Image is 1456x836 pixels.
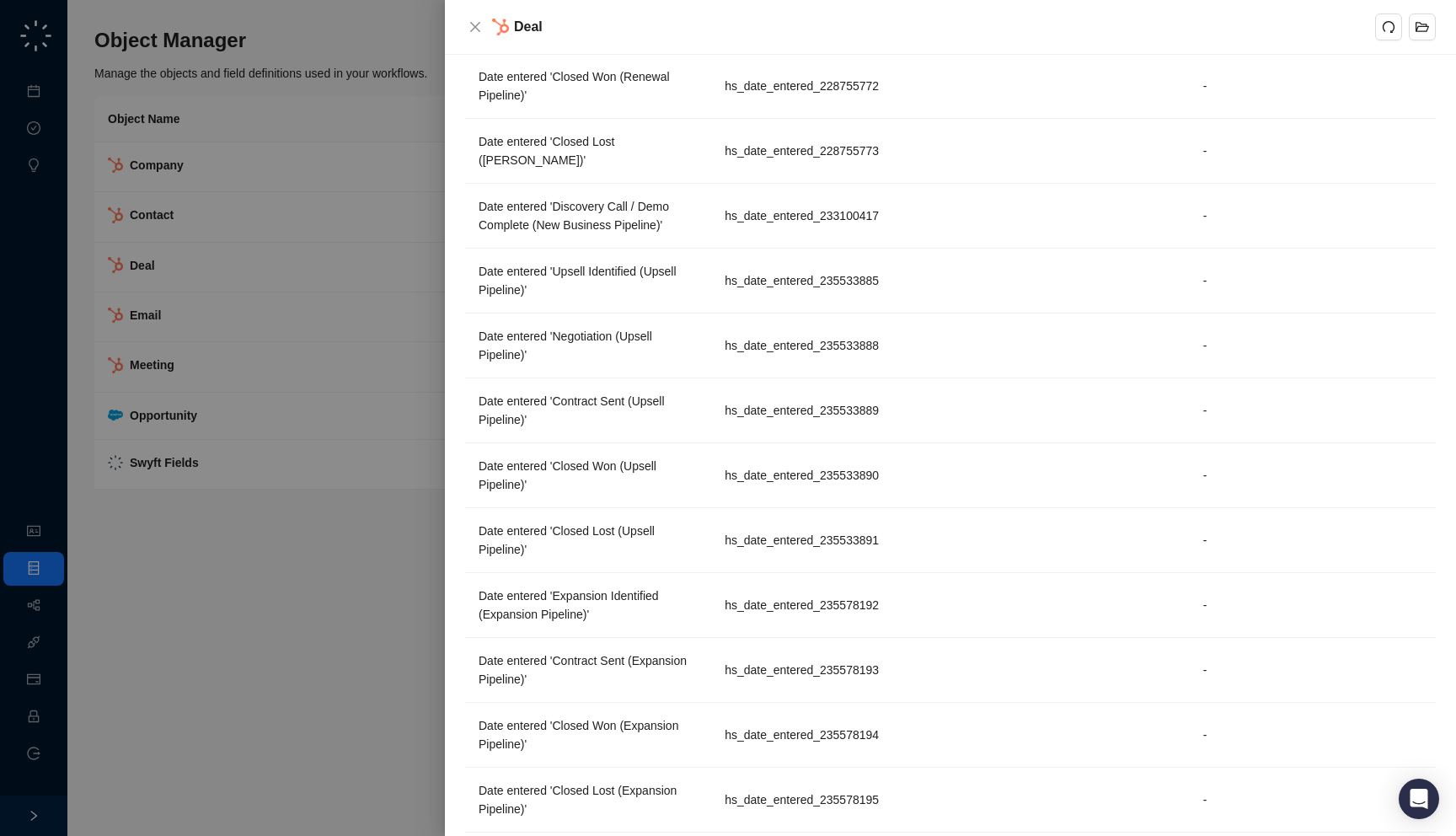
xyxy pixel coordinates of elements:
[479,70,670,102] span: Date entered 'Closed Won (Renewal Pipeline)'
[1382,20,1395,34] span: redo
[479,394,665,426] span: Date entered 'Contract Sent (Upsell Pipeline)'
[1190,638,1436,703] td: -
[479,719,678,751] span: Date entered 'Closed Won (Expansion Pipeline)'
[1190,249,1436,313] td: -
[1190,313,1436,378] td: -
[711,768,1190,833] td: hs_date_entered_235578195
[479,330,652,362] span: Date entered 'Negotiation (Upsell Pipeline)'
[1190,508,1436,573] td: -
[711,573,1190,638] td: hs_date_entered_235578192
[479,589,659,621] span: Date entered 'Expansion Identified (Expansion Pipeline)'
[479,265,677,297] span: Date entered 'Upsell Identified (Upsell Pipeline)'
[1190,443,1436,508] td: -
[1190,378,1436,443] td: -
[479,135,614,167] span: Date entered 'Closed Lost ([PERSON_NAME])'
[711,378,1190,443] td: hs_date_entered_235533889
[1190,119,1436,184] td: -
[479,654,687,686] span: Date entered 'Contract Sent (Expansion Pipeline)'
[711,249,1190,313] td: hs_date_entered_235533885
[479,524,655,556] span: Date entered 'Closed Lost (Upsell Pipeline)'
[1190,768,1436,833] td: -
[711,703,1190,768] td: hs_date_entered_235578194
[711,508,1190,573] td: hs_date_entered_235533891
[468,20,482,34] span: close
[711,443,1190,508] td: hs_date_entered_235533890
[479,784,677,816] span: Date entered 'Closed Lost (Expansion Pipeline)'
[711,313,1190,378] td: hs_date_entered_235533888
[479,459,656,491] span: Date entered 'Closed Won (Upsell Pipeline)'
[1190,573,1436,638] td: -
[1190,184,1436,249] td: -
[711,638,1190,703] td: hs_date_entered_235578193
[492,19,509,36] img: hubspot-DkpyWjJb.png
[465,17,485,37] button: Close
[479,200,669,232] span: Date entered 'Discovery Call / Demo Complete (New Business Pipeline)'
[711,184,1190,249] td: hs_date_entered_233100417
[1190,703,1436,768] td: -
[1190,54,1436,119] td: -
[711,54,1190,119] td: hs_date_entered_228755772
[1416,20,1429,34] span: folder-open
[514,17,543,37] h5: Deal
[1399,779,1439,819] div: Open Intercom Messenger
[711,119,1190,184] td: hs_date_entered_228755773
